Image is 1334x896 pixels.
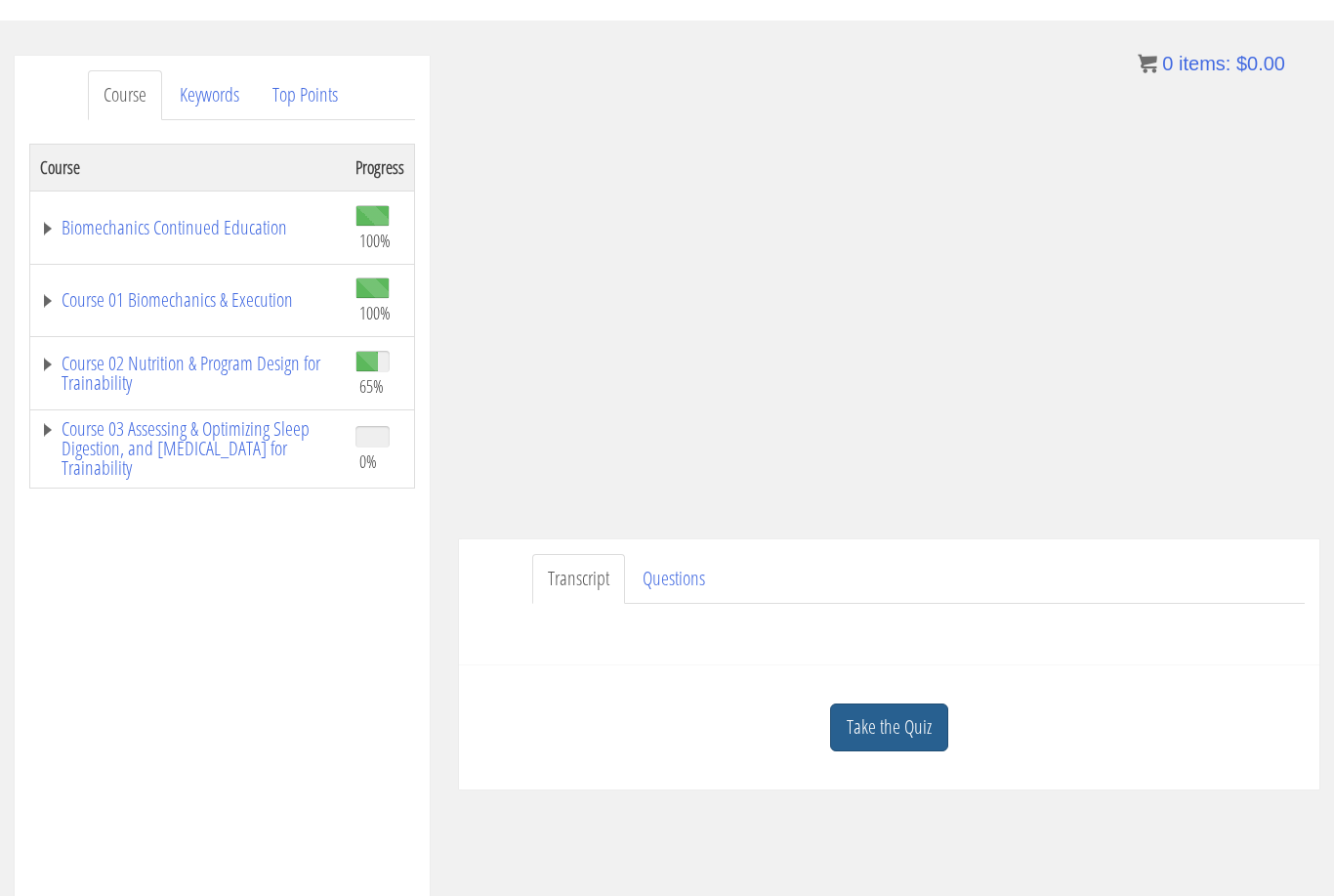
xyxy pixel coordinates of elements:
a: 0 items: $0.00 [1138,53,1285,74]
a: Biomechanics Continued Education [40,218,336,237]
a: Top Points [257,70,354,120]
span: 65% [359,375,384,397]
span: $ [1236,53,1247,74]
th: Course [30,144,347,191]
a: Take the Quiz [830,704,948,751]
bdi: 0.00 [1236,53,1285,74]
a: Course 01 Biomechanics & Execution [40,290,336,310]
a: Course [88,70,162,120]
span: 100% [359,302,391,323]
span: 0% [359,450,377,472]
img: icon11.png [1138,54,1157,73]
span: 0 [1162,53,1173,74]
span: items: [1179,53,1230,74]
a: Keywords [164,70,255,120]
a: Course 02 Nutrition & Program Design for Trainability [40,354,336,393]
a: Questions [627,554,721,604]
a: Course 03 Assessing & Optimizing Sleep Digestion, and [MEDICAL_DATA] for Trainability [40,419,336,478]
a: Transcript [532,554,625,604]
th: Progress [346,144,415,191]
span: 100% [359,230,391,251]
